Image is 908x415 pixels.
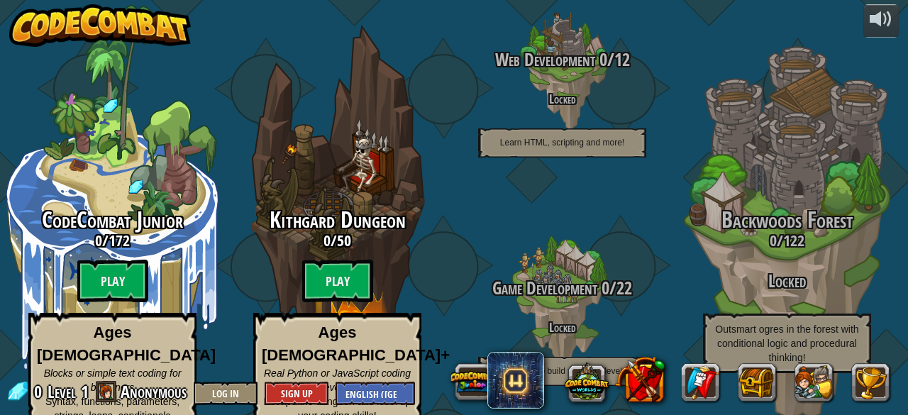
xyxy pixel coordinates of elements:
h4: Locked [450,321,675,334]
span: Outsmart ogres in the forest with conditional logic and procedural thinking! [715,323,858,363]
span: Kithgard Dungeon [270,204,406,235]
span: 122 [783,230,804,251]
btn: Play [302,260,373,302]
span: Learn HTML, scripting and more! [500,138,624,148]
span: Real Python or JavaScript coding for everyone [264,367,411,393]
span: Level [48,380,76,404]
span: Backwoods Forest [721,204,853,235]
span: 50 [337,230,351,251]
span: 0 [597,276,609,300]
button: Adjust volume [863,4,899,38]
h3: Locked [675,272,899,291]
span: 0 [95,230,102,251]
span: CodeCombat Junior [42,204,183,235]
span: Web Development [495,48,595,72]
span: Blocks or simple text coding for beginners [44,367,182,393]
strong: Ages [DEMOGRAPHIC_DATA] [37,323,216,363]
span: 0 [595,48,607,72]
span: Game Development [492,276,597,300]
span: Anonymous [121,380,187,403]
span: 0 [770,230,777,251]
h3: / [675,232,899,249]
h3: / [225,232,450,249]
button: Sign Up [265,382,328,405]
span: 0 [323,230,331,251]
strong: Ages [DEMOGRAPHIC_DATA]+ [262,323,450,363]
img: CodeCombat - Learn how to code by playing a game [9,4,191,47]
h4: Locked [450,92,675,106]
span: 22 [616,276,632,300]
h3: / [450,50,675,70]
h3: / [450,279,675,298]
span: 172 [109,230,130,251]
span: 1 [81,380,89,403]
span: 0 [34,380,46,403]
btn: Play [77,260,148,302]
button: Log In [194,382,258,405]
span: 12 [614,48,630,72]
